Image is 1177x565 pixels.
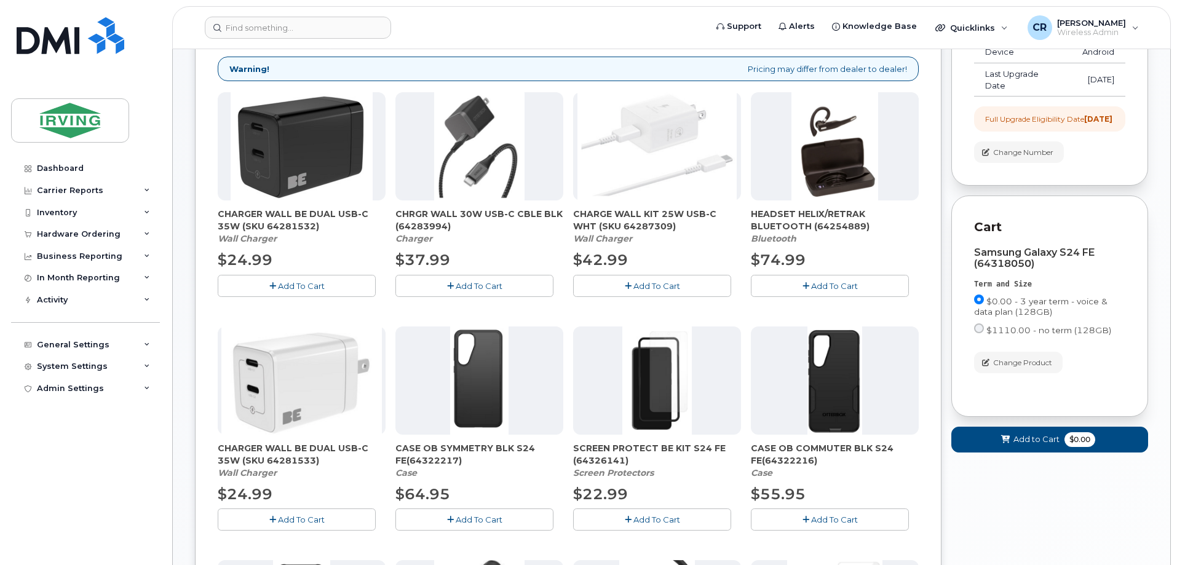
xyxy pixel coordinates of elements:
em: Case [395,467,417,478]
em: Bluetooth [751,233,796,244]
button: Add To Cart [751,275,909,296]
div: CHARGER WALL BE DUAL USB-C 35W (SKU 64281533) [218,442,386,479]
span: $22.99 [573,485,628,503]
div: Crystal Rowe [1019,15,1147,40]
span: Add To Cart [633,281,680,291]
div: Term and Size [974,279,1125,290]
img: image003.png [622,326,692,435]
a: Knowledge Base [823,14,925,39]
span: Alerts [789,20,815,33]
input: Find something... [205,17,391,39]
div: CASE OB COMMUTER BLK S24 FE(64322216) [751,442,919,479]
span: CHARGER WALL BE DUAL USB-C 35W (SKU 64281532) [218,208,386,232]
span: Add To Cart [811,281,858,291]
button: Add To Cart [573,508,731,530]
div: HEADSET HELIX/RETRAK BLUETOOTH (64254889) [751,208,919,245]
em: Wall Charger [573,233,632,244]
img: CHARGER_WALL_BE_DUAL_USB-C_35W.png [231,92,373,200]
span: $74.99 [751,251,806,269]
em: Screen Protectors [573,467,654,478]
input: $0.00 - 3 year term - voice & data plan (128GB) [974,294,984,304]
img: s24_FE_ob_com.png [807,326,862,435]
span: $1110.00 - no term (128GB) [986,325,1111,335]
em: Charger [395,233,432,244]
button: Change Product [974,352,1063,373]
button: Change Number [974,141,1064,163]
span: CHARGER WALL BE DUAL USB-C 35W (SKU 64281533) [218,442,386,467]
span: Add To Cart [456,515,502,524]
span: $24.99 [218,485,272,503]
em: Wall Charger [218,467,277,478]
input: $1110.00 - no term (128GB) [974,323,984,333]
span: $37.99 [395,251,450,269]
a: Alerts [770,14,823,39]
span: CHARGE WALL KIT 25W USB-C WHT (SKU 64287309) [573,208,741,232]
img: BE.png [221,326,382,435]
span: Wireless Admin [1057,28,1126,38]
button: Add To Cart [218,275,376,296]
span: HEADSET HELIX/RETRAK BLUETOOTH (64254889) [751,208,919,232]
span: Add To Cart [278,281,325,291]
button: Add To Cart [573,275,731,296]
span: SCREEN PROTECT BE KIT S24 FE (64326141) [573,442,741,467]
span: Quicklinks [950,23,995,33]
span: CR [1032,20,1047,35]
span: Add To Cart [633,515,680,524]
td: Device [974,41,1071,63]
em: Wall Charger [218,233,277,244]
span: Knowledge Base [842,20,917,33]
span: $0.00 - 3 year term - voice & data plan (128GB) [974,296,1108,317]
button: Add To Cart [395,508,553,530]
span: $42.99 [573,251,628,269]
img: s24_fe_ob_sym.png [450,326,508,435]
strong: [DATE] [1084,114,1112,124]
span: CASE OB COMMUTER BLK S24 FE(64322216) [751,442,919,467]
img: chrgr_wall_30w_-_blk.png [434,92,524,200]
div: SCREEN PROTECT BE KIT S24 FE (64326141) [573,442,741,479]
td: Last Upgrade Date [974,63,1071,97]
span: CHRGR WALL 30W USB-C CBLE BLK (64283994) [395,208,563,232]
span: $64.95 [395,485,450,503]
div: Quicklinks [927,15,1016,40]
a: Support [708,14,770,39]
button: Add To Cart [218,508,376,530]
span: [PERSON_NAME] [1057,18,1126,28]
div: CHRGR WALL 30W USB-C CBLE BLK (64283994) [395,208,563,245]
div: CHARGER WALL BE DUAL USB-C 35W (SKU 64281532) [218,208,386,245]
span: Support [727,20,761,33]
div: Full Upgrade Eligibility Date [985,114,1112,124]
button: Add To Cart [751,508,909,530]
span: $0.00 [1064,432,1095,447]
p: Cart [974,218,1125,236]
strong: Warning! [229,63,269,75]
img: CHARGE_WALL_KIT_25W_USB-C_WHT.png [577,92,737,200]
span: $55.95 [751,485,806,503]
td: [DATE] [1071,63,1125,97]
em: Case [751,467,772,478]
span: CASE OB SYMMETRY BLK S24 FE(64322217) [395,442,563,467]
span: Change Number [993,147,1053,158]
div: CHARGE WALL KIT 25W USB-C WHT (SKU 64287309) [573,208,741,245]
img: download.png [791,92,879,200]
span: Add To Cart [456,281,502,291]
div: CASE OB SYMMETRY BLK S24 FE(64322217) [395,442,563,479]
div: Samsung Galaxy S24 FE (64318050) [974,247,1125,269]
span: Add to Cart [1013,433,1060,445]
span: Change Product [993,357,1052,368]
span: $24.99 [218,251,272,269]
td: Android [1071,41,1125,63]
button: Add To Cart [395,275,553,296]
button: Add to Cart $0.00 [951,427,1148,452]
div: Pricing may differ from dealer to dealer! [218,57,919,82]
span: Add To Cart [278,515,325,524]
span: Add To Cart [811,515,858,524]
